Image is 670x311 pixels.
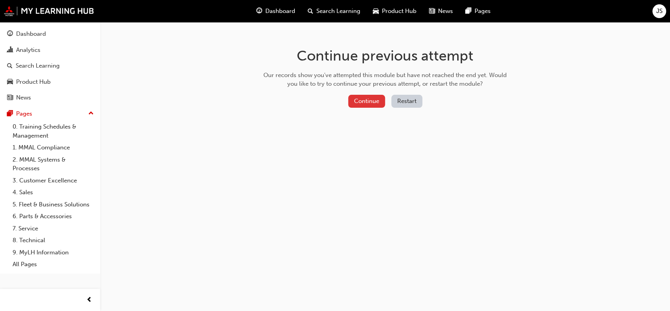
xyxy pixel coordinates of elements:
[86,295,92,305] span: prev-icon
[9,199,97,211] a: 5. Fleet & Business Solutions
[9,210,97,223] a: 6. Parts & Accessories
[88,109,94,119] span: up-icon
[16,61,60,70] div: Search Learning
[9,186,97,199] a: 4. Sales
[16,46,40,55] div: Analytics
[475,7,491,16] span: Pages
[382,7,416,16] span: Product Hub
[308,6,313,16] span: search-icon
[261,47,509,64] h1: Continue previous attempt
[429,6,435,16] span: news-icon
[9,258,97,271] a: All Pages
[9,223,97,235] a: 7. Service
[16,109,32,118] div: Pages
[16,93,31,102] div: News
[7,110,13,118] span: pages-icon
[466,6,471,16] span: pages-icon
[250,3,301,19] a: guage-iconDashboard
[256,6,262,16] span: guage-icon
[3,107,97,121] button: Pages
[3,25,97,107] button: DashboardAnalyticsSearch LearningProduct HubNews
[16,29,46,39] div: Dashboard
[373,6,379,16] span: car-icon
[7,63,13,70] span: search-icon
[459,3,497,19] a: pages-iconPages
[316,7,360,16] span: Search Learning
[391,95,422,108] button: Restart
[9,154,97,175] a: 2. MMAL Systems & Processes
[3,59,97,73] a: Search Learning
[265,7,295,16] span: Dashboard
[7,79,13,86] span: car-icon
[3,43,97,57] a: Analytics
[9,234,97,247] a: 8. Technical
[652,4,666,18] button: JS
[9,247,97,259] a: 9. MyLH Information
[16,77,51,86] div: Product Hub
[367,3,423,19] a: car-iconProduct Hub
[301,3,367,19] a: search-iconSearch Learning
[9,121,97,142] a: 0. Training Schedules & Management
[423,3,459,19] a: news-iconNews
[7,94,13,101] span: news-icon
[261,71,509,88] div: Our records show you've attempted this module but have not reached the end yet. Would you like to...
[3,90,97,105] a: News
[656,7,663,16] span: JS
[9,142,97,154] a: 1. MMAL Compliance
[9,175,97,187] a: 3. Customer Excellence
[7,47,13,54] span: chart-icon
[4,6,94,16] img: mmal
[348,95,385,108] button: Continue
[438,7,453,16] span: News
[7,31,13,38] span: guage-icon
[3,75,97,89] a: Product Hub
[3,27,97,41] a: Dashboard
